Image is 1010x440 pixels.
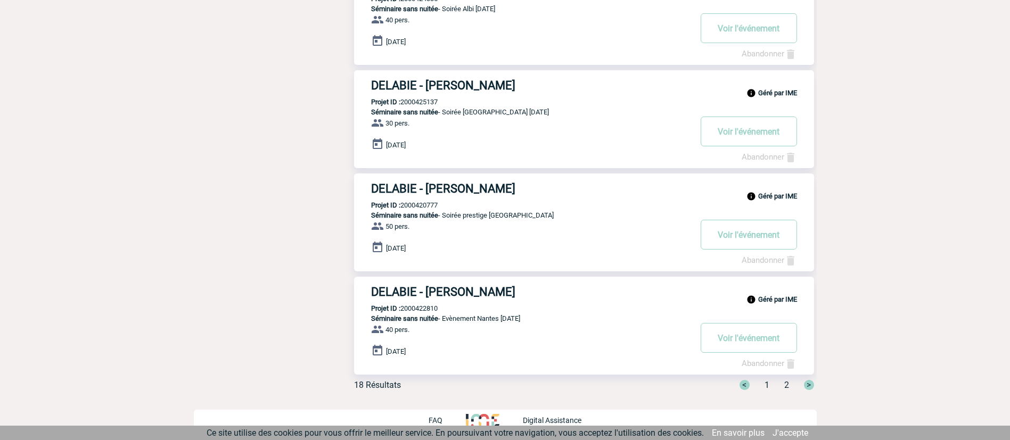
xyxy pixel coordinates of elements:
span: Séminaire sans nuitée [371,314,438,322]
b: Projet ID : [371,201,400,209]
p: - Soirée prestige [GEOGRAPHIC_DATA] [354,211,691,219]
button: Voir l'événement [701,13,797,43]
span: 1 [765,380,769,390]
button: Voir l'événement [701,323,797,353]
button: Voir l'événement [701,220,797,250]
a: En savoir plus [712,428,765,438]
span: [DATE] [386,347,406,355]
span: > [804,380,814,390]
button: Voir l'événement [701,117,797,146]
b: Géré par IME [758,295,797,303]
a: Abandonner [742,359,797,368]
p: Digital Assistance [523,416,581,425]
img: http://www.idealmeetingsevents.fr/ [466,414,499,427]
a: Abandonner [742,49,797,59]
a: FAQ [429,414,466,425]
span: [DATE] [386,141,406,149]
span: [DATE] [386,244,406,252]
span: 40 pers. [385,16,409,24]
b: Projet ID : [371,304,400,312]
p: - Soirée [GEOGRAPHIC_DATA] [DATE] [354,108,691,116]
a: J'accepte [773,428,808,438]
b: Géré par IME [758,192,797,200]
h3: DELABIE - [PERSON_NAME] [371,79,691,92]
span: Séminaire sans nuitée [371,108,438,116]
img: info_black_24dp.svg [746,192,756,201]
span: 2 [784,380,789,390]
p: FAQ [429,416,442,425]
span: Séminaire sans nuitée [371,5,438,13]
a: Abandonner [742,152,797,162]
span: 50 pers. [385,222,409,230]
p: 2000420777 [354,201,438,209]
h3: DELABIE - [PERSON_NAME] [371,285,691,298]
span: 40 pers. [385,326,409,334]
a: DELABIE - [PERSON_NAME] [354,182,814,195]
img: info_black_24dp.svg [746,295,756,304]
img: info_black_24dp.svg [746,88,756,98]
p: 2000425137 [354,98,438,106]
span: [DATE] [386,38,406,46]
a: DELABIE - [PERSON_NAME] [354,285,814,298]
p: 2000422810 [354,304,438,312]
span: 30 pers. [385,119,409,127]
a: DELABIE - [PERSON_NAME] [354,79,814,92]
span: Ce site utilise des cookies pour vous offrir le meilleur service. En poursuivant votre navigation... [207,428,704,438]
span: < [740,380,750,390]
span: Séminaire sans nuitée [371,211,438,219]
b: Géré par IME [758,89,797,97]
p: - Evènement Nantes [DATE] [354,314,691,322]
div: 18 Résultats [354,380,401,390]
h3: DELABIE - [PERSON_NAME] [371,182,691,195]
b: Projet ID : [371,98,400,106]
a: Abandonner [742,255,797,265]
p: - Soirée Albi [DATE] [354,5,691,13]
